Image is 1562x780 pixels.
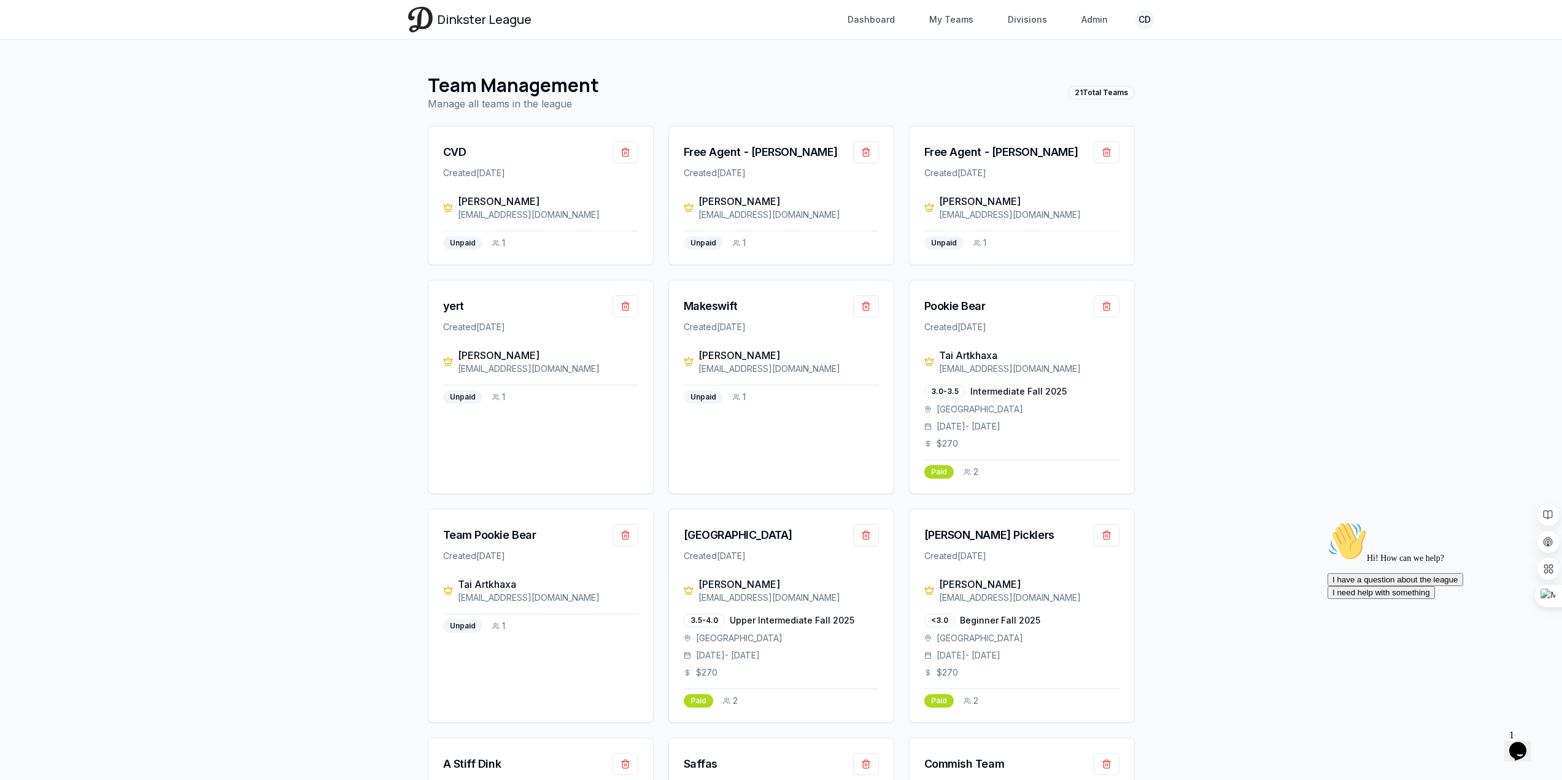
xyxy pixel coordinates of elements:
[939,209,1119,221] div: [EMAIL_ADDRESS][DOMAIN_NAME]
[5,37,122,46] span: Hi! How can we help?
[1323,517,1544,719] iframe: chat widget
[939,194,1119,209] div: [PERSON_NAME]
[1068,86,1135,99] div: 21 Total Teams
[428,96,599,111] p: Manage all teams in the league
[937,649,1000,662] span: [DATE] - [DATE]
[458,592,638,604] div: [EMAIL_ADDRESS][DOMAIN_NAME]
[443,167,638,179] div: Created [DATE]
[970,385,1067,398] span: Intermediate Fall 2025
[924,694,954,708] div: Paid
[1074,9,1115,31] a: Admin
[733,237,746,249] div: 1
[492,620,505,632] div: 1
[698,577,879,592] div: [PERSON_NAME]
[924,614,955,627] div: <3.0
[443,144,466,161] a: CVD
[964,466,978,478] div: 2
[458,194,638,209] div: [PERSON_NAME]
[733,391,746,403] div: 1
[924,666,1119,679] div: $ 270
[924,438,1119,450] div: $ 270
[924,236,964,250] div: Unpaid
[443,550,638,562] div: Created [DATE]
[924,298,986,315] a: Pookie Bear
[492,391,505,403] div: 1
[937,632,1023,644] span: [GEOGRAPHIC_DATA]
[696,632,783,644] span: [GEOGRAPHIC_DATA]
[5,69,112,82] button: I need help with something
[684,550,879,562] div: Created [DATE]
[443,755,501,773] a: A Stiff Dink
[939,592,1119,604] div: [EMAIL_ADDRESS][DOMAIN_NAME]
[684,390,723,404] div: Unpaid
[698,194,879,209] div: [PERSON_NAME]
[922,9,981,31] a: My Teams
[840,9,902,31] a: Dashboard
[458,577,638,592] div: Tai Artkhaxa
[684,694,713,708] div: Paid
[443,619,482,633] div: Unpaid
[428,74,599,96] h1: Team Management
[5,56,141,69] button: I have a question about the league
[684,755,717,773] a: Saffas
[939,577,1119,592] div: [PERSON_NAME]
[443,298,464,315] a: yert
[1135,10,1154,29] button: CD
[937,420,1000,433] span: [DATE] - [DATE]
[924,527,1054,544] a: [PERSON_NAME] Picklers
[684,144,838,161] a: Free Agent - [PERSON_NAME]
[5,5,226,82] div: 👋Hi! How can we help?I have a question about the leagueI need help with something
[684,666,879,679] div: $ 270
[924,550,1119,562] div: Created [DATE]
[924,755,1005,773] a: Commish Team
[684,614,725,627] div: 3.5-4.0
[438,11,532,28] span: Dinkster League
[684,167,879,179] div: Created [DATE]
[684,321,879,333] div: Created [DATE]
[924,167,1119,179] div: Created [DATE]
[924,465,954,479] div: Paid
[1000,9,1054,31] a: Divisions
[684,527,792,544] a: [GEOGRAPHIC_DATA]
[924,321,1119,333] div: Created [DATE]
[492,237,505,249] div: 1
[939,363,1119,375] div: [EMAIL_ADDRESS][DOMAIN_NAME]
[443,527,536,544] a: Team Pookie Bear
[937,403,1023,415] span: [GEOGRAPHIC_DATA]
[458,348,638,363] div: [PERSON_NAME]
[698,592,879,604] div: [EMAIL_ADDRESS][DOMAIN_NAME]
[973,237,986,249] div: 1
[458,209,638,221] div: [EMAIL_ADDRESS][DOMAIN_NAME]
[5,5,44,44] img: :wave:
[684,236,723,250] div: Unpaid
[443,390,482,404] div: Unpaid
[924,385,965,398] div: 3.0-3.5
[939,348,1119,363] div: Tai Artkhaxa
[698,209,879,221] div: [EMAIL_ADDRESS][DOMAIN_NAME]
[1504,725,1544,762] iframe: chat widget
[408,7,532,32] a: Dinkster League
[443,236,482,250] div: Unpaid
[960,614,1040,627] span: Beginner Fall 2025
[458,363,638,375] div: [EMAIL_ADDRESS][DOMAIN_NAME]
[924,144,1078,161] a: Free Agent - [PERSON_NAME]
[684,298,738,315] a: Makeswift
[443,321,638,333] div: Created [DATE]
[696,649,760,662] span: [DATE] - [DATE]
[698,348,879,363] div: [PERSON_NAME]
[723,695,738,707] div: 2
[698,363,879,375] div: [EMAIL_ADDRESS][DOMAIN_NAME]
